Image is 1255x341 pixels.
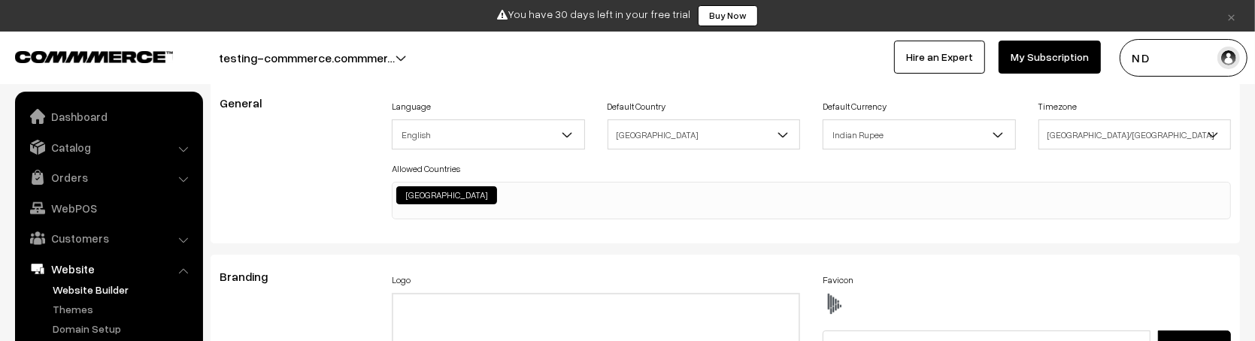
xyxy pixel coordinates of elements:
[19,195,198,222] a: WebPOS
[823,293,845,315] img: favicon.ico
[393,122,584,148] span: English
[392,100,431,113] label: Language
[49,301,198,317] a: Themes
[166,39,447,77] button: testing-commmerce.commmer…
[608,100,666,113] label: Default Country
[19,164,198,191] a: Orders
[894,41,985,74] a: Hire an Expert
[608,122,799,148] span: India
[220,269,286,284] span: Branding
[19,225,198,252] a: Customers
[19,255,198,282] a: Website
[392,162,460,176] label: Allowed Countries
[15,47,147,65] a: COMMMERCE
[49,282,198,297] a: Website Builder
[999,41,1101,74] a: My Subscription
[19,134,198,161] a: Catalog
[1221,7,1241,25] a: ×
[1217,47,1240,69] img: user
[220,95,280,110] span: General
[1120,39,1247,77] button: N D
[1038,100,1078,113] label: Timezone
[608,119,800,149] span: India
[823,100,887,113] label: Default Currency
[15,51,173,62] img: COMMMERCE
[19,103,198,130] a: Dashboard
[392,273,411,287] label: Logo
[698,5,758,26] a: Buy Now
[392,119,584,149] span: English
[1038,119,1231,149] span: Asia/Kolkata
[5,5,1250,26] div: You have 30 days left in your free trial
[49,321,198,336] a: Domain Setup
[1039,122,1230,148] span: Asia/Kolkata
[823,273,853,287] label: Favicon
[823,119,1015,149] span: Indian Rupee
[823,122,1014,148] span: Indian Rupee
[396,186,497,204] li: India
